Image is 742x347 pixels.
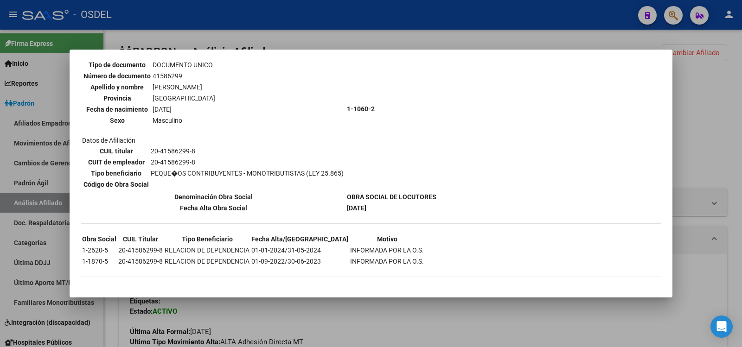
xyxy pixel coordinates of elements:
[350,234,424,244] th: Motivo
[83,82,151,92] th: Apellido y nombre
[82,203,345,213] th: Fecha Alta Obra Social
[82,245,117,255] td: 1-2620-5
[347,105,375,113] b: 1-1060-2
[83,71,151,81] th: Número de documento
[82,27,345,191] td: Datos personales Datos de Afiliación
[150,157,344,167] td: 20-41586299-8
[710,315,733,338] div: Open Intercom Messenger
[152,115,216,126] td: Masculino
[118,256,163,266] td: 20-41586299-8
[251,256,349,266] td: 01-09-2022/30-06-2023
[152,93,216,103] td: [GEOGRAPHIC_DATA]
[251,245,349,255] td: 01-01-2024/31-05-2024
[83,115,151,126] th: Sexo
[152,104,216,114] td: [DATE]
[152,60,216,70] td: DOCUMENTO UNICO
[82,256,117,266] td: 1-1870-5
[347,204,366,212] b: [DATE]
[164,245,250,255] td: RELACION DE DEPENDENCIA
[150,146,344,156] td: 20-41586299-8
[152,82,216,92] td: [PERSON_NAME]
[83,104,151,114] th: Fecha de nacimiento
[164,234,250,244] th: Tipo Beneficiario
[82,192,345,202] th: Denominación Obra Social
[83,168,149,178] th: Tipo beneficiario
[83,179,149,189] th: Código de Obra Social
[347,193,436,201] b: OBRA SOCIAL DE LOCUTORES
[152,71,216,81] td: 41586299
[83,93,151,103] th: Provincia
[350,245,424,255] td: INFORMADA POR LA O.S.
[118,234,163,244] th: CUIL Titular
[164,256,250,266] td: RELACION DE DEPENDENCIA
[150,168,344,178] td: PEQUE�OS CONTRIBUYENTES - MONOTRIBUTISTAS (LEY 25.865)
[350,256,424,266] td: INFORMADA POR LA O.S.
[118,245,163,255] td: 20-41586299-8
[251,234,349,244] th: Fecha Alta/[GEOGRAPHIC_DATA]
[82,234,117,244] th: Obra Social
[83,60,151,70] th: Tipo de documento
[83,157,149,167] th: CUIT de empleador
[83,146,149,156] th: CUIL titular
